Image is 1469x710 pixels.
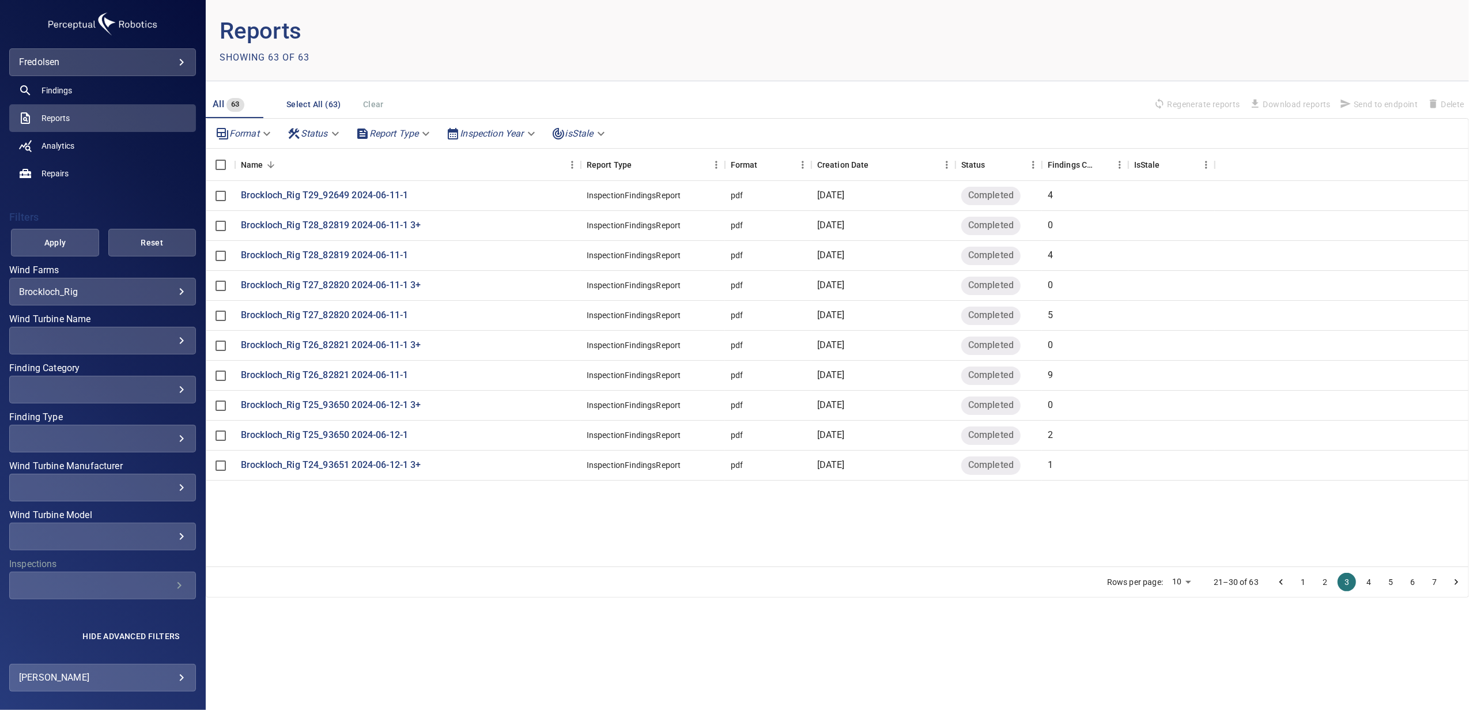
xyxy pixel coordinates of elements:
label: Wind Turbine Name [9,315,196,324]
p: 0 [1048,219,1053,232]
div: Creation Date [811,149,956,181]
p: Showing 63 of 63 [220,51,309,65]
p: 0 [1048,399,1053,412]
p: Brockloch_Rig T25_93650 2024-06-12-1 [241,429,408,442]
div: Status [956,149,1042,181]
label: Wind Turbine Manufacturer [9,462,196,471]
button: Menu [708,156,725,173]
button: Go to previous page [1272,573,1290,591]
button: Sort [632,157,648,173]
div: pdf [731,429,743,441]
span: Repairs [41,168,69,179]
a: Brockloch_Rig T28_82819 2024-06-11-1 [241,249,408,262]
a: reports active [9,104,196,132]
button: Menu [1198,156,1215,173]
div: Format [731,149,758,181]
p: [DATE] [817,459,845,472]
p: [DATE] [817,369,845,382]
button: Go to page 2 [1316,573,1334,591]
div: Wind Farms [9,278,196,305]
p: [DATE] [817,249,845,262]
em: Inspection Year [460,128,523,139]
div: pdf [731,280,743,291]
div: InspectionFindingsReport [587,309,681,321]
div: isStale [547,123,612,143]
div: Wind Turbine Name [9,327,196,354]
label: Wind Farms [9,266,196,275]
div: InspectionFindingsReport [587,280,681,291]
h4: Filters [9,212,196,223]
div: pdf [731,339,743,351]
span: Findings [41,85,72,96]
div: Inspection Year [441,123,542,143]
button: Reset [108,229,196,256]
a: Brockloch_Rig T27_82820 2024-06-11-1 [241,309,408,322]
button: Go to page 7 [1425,573,1444,591]
p: [DATE] [817,279,845,292]
p: 4 [1048,249,1053,262]
button: Go to page 4 [1360,573,1378,591]
span: Reports [41,112,70,124]
div: Report Type [587,149,632,181]
a: Brockloch_Rig T24_93651 2024-06-12-1 3+ [241,459,421,472]
a: Brockloch_Rig T29_92649 2024-06-11-1 [241,189,408,202]
img: fredolsen-logo [45,9,160,39]
span: Apply [25,236,84,250]
button: Go to page 1 [1294,573,1312,591]
div: Creation Date [817,149,869,181]
span: Completed [961,339,1021,352]
a: findings noActive [9,77,196,104]
div: Wind Turbine Model [9,523,196,550]
div: fredolsen [9,48,196,76]
a: Brockloch_Rig T26_82821 2024-06-11-1 [241,369,408,382]
div: Inspections [9,572,196,599]
a: Brockloch_Rig T25_93650 2024-06-12-1 3+ [241,399,421,412]
div: Name [235,149,581,181]
p: 4 [1048,189,1053,202]
div: Format [725,149,811,181]
div: [PERSON_NAME] [19,669,186,687]
p: [DATE] [817,339,845,352]
em: isStale [565,128,594,139]
button: Select All (63) [282,94,346,115]
div: Finding Category [9,376,196,403]
button: Sort [985,157,1002,173]
label: Finding Category [9,364,196,373]
div: Findings Count [1048,149,1095,181]
em: Format [229,128,259,139]
nav: pagination navigation [1270,573,1467,591]
a: analytics noActive [9,132,196,160]
a: Brockloch_Rig T28_82819 2024-06-11-1 3+ [241,219,421,232]
button: Menu [564,156,581,173]
div: InspectionFindingsReport [587,250,681,261]
p: Brockloch_Rig T26_82821 2024-06-11-1 3+ [241,339,421,352]
div: Status [961,149,985,181]
div: InspectionFindingsReport [587,429,681,441]
div: Format [211,123,278,143]
button: Sort [758,157,774,173]
p: Rows per page: [1107,576,1163,588]
div: IsStale [1128,149,1215,181]
button: Sort [1095,157,1111,173]
div: pdf [731,459,743,471]
span: Completed [961,249,1021,262]
div: pdf [731,220,743,231]
div: pdf [731,190,743,201]
div: Brockloch_Rig [19,286,186,297]
em: Report Type [369,128,419,139]
span: Completed [961,429,1021,442]
div: InspectionFindingsReport [587,220,681,231]
button: Menu [1025,156,1042,173]
div: InspectionFindingsReport [587,339,681,351]
p: [DATE] [817,309,845,322]
p: 21–30 of 63 [1214,576,1259,588]
span: Completed [961,399,1021,412]
button: Menu [794,156,811,173]
button: Sort [263,157,279,173]
p: 0 [1048,339,1053,352]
